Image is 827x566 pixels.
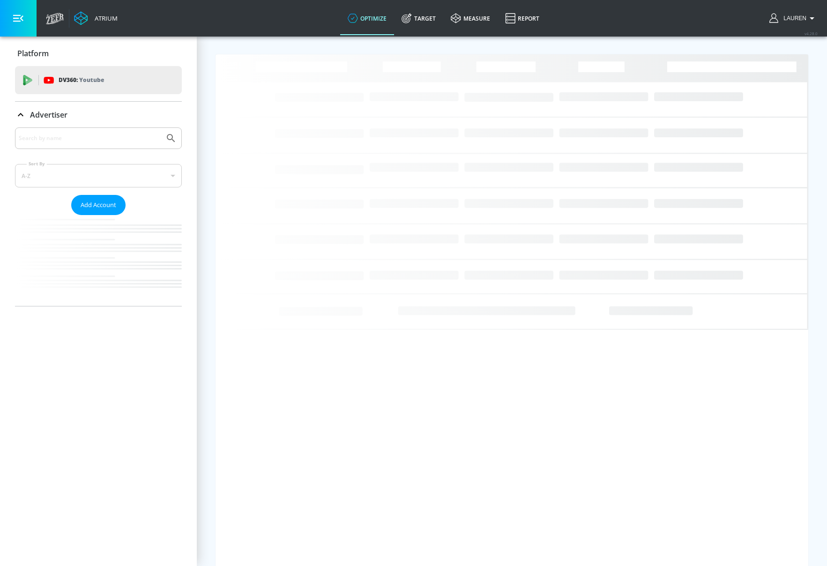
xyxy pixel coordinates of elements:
[79,75,104,85] p: Youtube
[498,1,547,35] a: Report
[15,127,182,306] div: Advertiser
[91,14,118,22] div: Atrium
[15,40,182,67] div: Platform
[15,102,182,128] div: Advertiser
[74,11,118,25] a: Atrium
[394,1,443,35] a: Target
[443,1,498,35] a: measure
[780,15,806,22] span: login as: lauren.bacher@zefr.com
[769,13,818,24] button: Lauren
[15,66,182,94] div: DV360: Youtube
[340,1,394,35] a: optimize
[59,75,104,85] p: DV360:
[30,110,67,120] p: Advertiser
[71,195,126,215] button: Add Account
[19,132,161,144] input: Search by name
[15,164,182,187] div: A-Z
[81,200,116,210] span: Add Account
[805,31,818,36] span: v 4.28.0
[15,215,182,306] nav: list of Advertiser
[17,48,49,59] p: Platform
[27,161,47,167] label: Sort By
